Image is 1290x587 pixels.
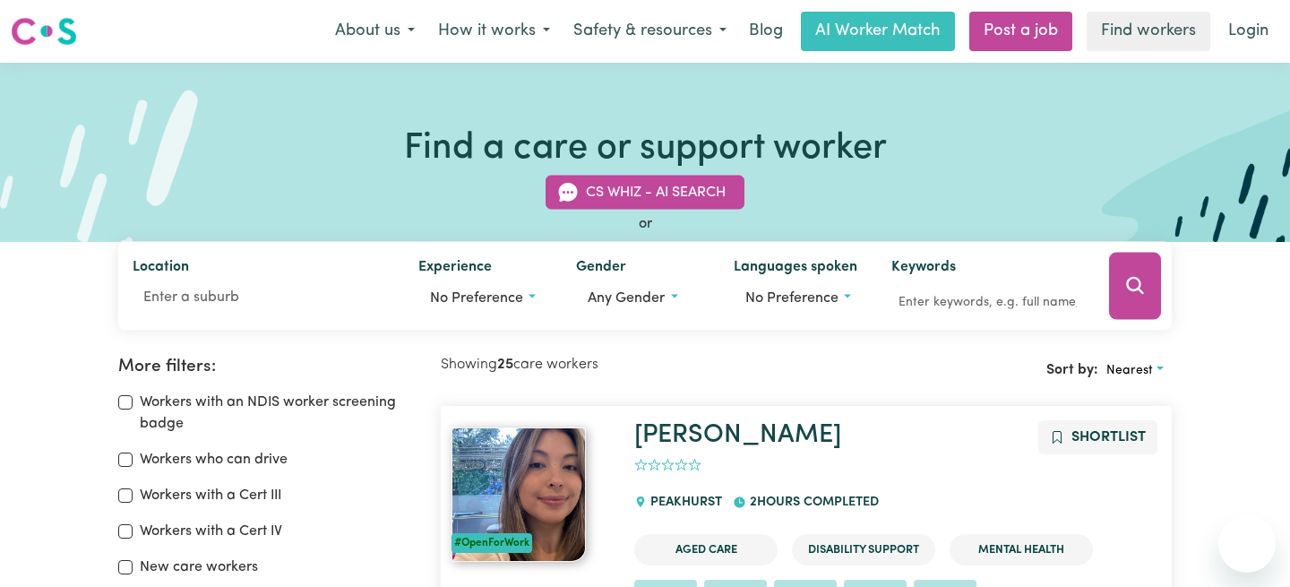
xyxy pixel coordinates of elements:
div: or [118,213,1172,235]
label: Languages spoken [734,256,857,281]
div: 2 hours completed [733,479,889,527]
input: Enter a suburb [133,281,390,314]
div: add rating by typing an integer from 0 to 5 or pressing arrow keys [634,455,701,476]
div: #OpenForWork [451,533,532,553]
button: Worker gender preference [576,281,704,315]
button: Safety & resources [562,13,738,50]
a: Post a job [969,12,1072,51]
h2: More filters: [118,357,419,377]
a: [PERSON_NAME] [634,422,841,448]
a: Blog [738,12,794,51]
span: Sort by: [1046,363,1098,377]
label: Workers with a Cert III [140,485,281,506]
button: Sort search results [1098,357,1172,384]
button: Search [1109,253,1161,320]
li: Aged Care [634,534,778,565]
label: New care workers [140,557,258,578]
label: Workers with an NDIS worker screening badge [140,392,419,435]
a: AI Worker Match [801,12,955,51]
label: Workers with a Cert IV [140,521,282,542]
div: PEAKHURST [634,479,733,527]
button: CS Whiz - AI Search [546,176,744,210]
button: How it works [426,13,562,50]
span: Nearest [1106,364,1153,377]
a: Find workers [1087,12,1210,51]
label: Keywords [891,256,956,281]
h2: Showing care workers [441,357,806,374]
button: Worker experience options [418,281,547,315]
input: Enter keywords, e.g. full name, interests [891,289,1084,316]
b: 25 [497,358,513,372]
iframe: Button to launch messaging window [1218,515,1276,573]
label: Workers who can drive [140,449,288,470]
li: Mental Health [950,534,1093,565]
span: Shortlist [1071,430,1146,445]
span: No preference [430,291,523,306]
label: Location [133,256,189,281]
a: Pia#OpenForWork [451,427,613,562]
button: Worker language preferences [734,281,863,315]
span: Any gender [588,291,665,306]
img: Careseekers logo [11,15,77,47]
button: Add to shortlist [1038,420,1157,454]
h1: Find a care or support worker [404,127,887,170]
a: Careseekers logo [11,11,77,52]
li: Disability Support [792,534,935,565]
a: Login [1217,12,1279,51]
span: No preference [745,291,838,306]
label: Experience [418,256,492,281]
label: Gender [576,256,626,281]
img: View Pia's profile [451,427,586,562]
button: About us [323,13,426,50]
